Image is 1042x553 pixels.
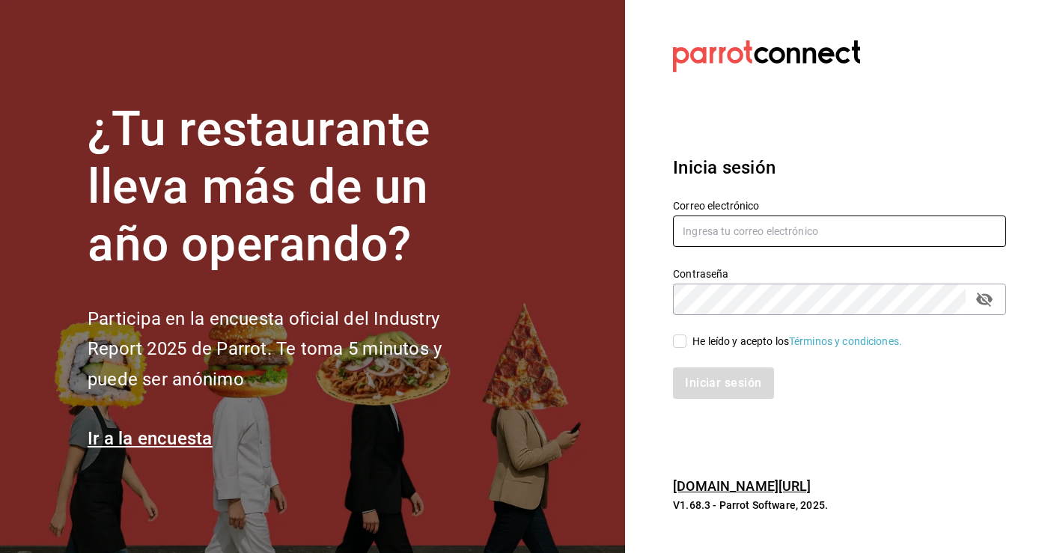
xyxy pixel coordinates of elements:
[673,269,1006,279] label: Contraseña
[673,478,811,494] a: [DOMAIN_NAME][URL]
[673,216,1006,247] input: Ingresa tu correo electrónico
[673,154,1006,181] h3: Inicia sesión
[88,101,492,273] h1: ¿Tu restaurante lleva más de un año operando?
[673,201,1006,211] label: Correo electrónico
[88,428,213,449] a: Ir a la encuesta
[972,287,997,312] button: passwordField
[88,304,492,395] h2: Participa en la encuesta oficial del Industry Report 2025 de Parrot. Te toma 5 minutos y puede se...
[692,334,902,349] div: He leído y acepto los
[673,498,1006,513] p: V1.68.3 - Parrot Software, 2025.
[789,335,902,347] a: Términos y condiciones.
